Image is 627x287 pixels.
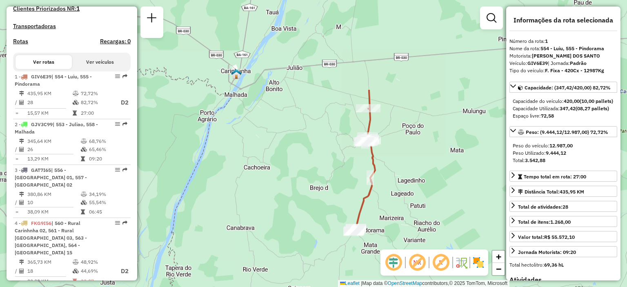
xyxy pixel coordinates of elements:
td: 26 [27,145,80,154]
em: Rota exportada [122,122,127,127]
strong: 28 [563,204,568,210]
span: GIV6E39 [31,73,51,80]
td: / [15,198,19,207]
i: Total de Atividades [19,100,24,105]
div: Número da rota: [509,38,617,45]
span: 4 - [15,220,87,256]
span: | [361,280,362,286]
span: GJV3C99 [31,121,53,127]
td: / [15,266,19,276]
strong: (08,27 pallets) [576,105,609,111]
i: % de utilização do peso [73,91,79,96]
span: | Jornada: [548,60,587,66]
div: Peso Utilizado: [513,149,614,157]
i: Distância Total [19,260,24,265]
span: + [496,251,501,262]
i: Tempo total em rota [73,111,77,116]
div: Peso: (9.444,12/12.987,00) 72,72% [509,139,617,167]
strong: 12.987,00 [549,142,573,149]
a: Total de atividades:28 [509,201,617,212]
td: = [15,109,19,117]
span: Peso: (9.444,12/12.987,00) 72,72% [526,129,608,135]
strong: GIV6E39 [527,60,548,66]
td: 68,76% [89,137,127,145]
strong: 347,42 [560,105,576,111]
i: Tempo total em rota [81,209,85,214]
td: 435,95 KM [27,89,72,98]
span: Exibir rótulo [431,253,451,272]
strong: 1 [545,38,548,44]
div: Total de itens: [518,218,571,226]
i: % de utilização da cubagem [81,200,87,205]
span: 2 - [15,121,98,135]
img: Fluxo de ruas [455,256,468,269]
strong: 9.444,12 [546,150,566,156]
td: 33:27 [80,277,113,285]
a: Tempo total em rota: 27:00 [509,171,617,182]
img: Exibir/Ocultar setores [472,256,485,269]
td: 44,69% [80,266,113,276]
a: Jornada Motorista: 09:20 [509,246,617,257]
img: PA - Carinhanha [231,69,242,79]
em: Opções [115,74,120,79]
a: Leaflet [340,280,360,286]
td: 15,57 KM [27,109,72,117]
div: Veículo: [509,60,617,67]
div: Capacidade Utilizada: [513,105,614,112]
strong: Padrão [570,60,587,66]
strong: 69,36 hL [544,262,564,268]
td: 65,46% [89,145,127,154]
span: FKG9I56 [31,220,51,226]
td: 82,72% [80,98,113,108]
div: Map data © contributors,© 2025 TomTom, Microsoft [338,280,509,287]
div: Nome da rota: [509,45,617,52]
td: 365,73 KM [27,258,72,266]
strong: (10,00 pallets) [580,98,613,104]
i: % de utilização da cubagem [81,147,87,152]
i: % de utilização do peso [81,192,87,197]
div: Valor total: [518,234,575,241]
i: % de utilização da cubagem [73,100,79,105]
span: Total de atividades: [518,204,568,210]
strong: 72,58 [541,113,554,119]
i: % de utilização da cubagem [73,269,79,274]
strong: 554 - Luiu, 555 - Pindorama [540,45,604,51]
strong: 1.268,00 [550,219,571,225]
span: | 556 - [GEOGRAPHIC_DATA] 01, 557 - [GEOGRAPHIC_DATA] 02 [15,167,87,188]
i: Distância Total [19,91,24,96]
strong: 3.542,88 [525,157,545,163]
strong: [PERSON_NAME] DOS SANTO [532,53,600,59]
a: Total de itens:1.268,00 [509,216,617,227]
em: Opções [115,122,120,127]
td: 72,72% [80,89,113,98]
i: Total de Atividades [19,200,24,205]
td: = [15,208,19,216]
button: Ver rotas [16,55,72,69]
em: Rota exportada [122,167,127,172]
i: % de utilização do peso [73,260,79,265]
a: Nova sessão e pesquisa [144,10,160,28]
i: Total de Atividades [19,147,24,152]
td: 27:00 [80,109,113,117]
i: Tempo total em rota [73,279,77,284]
a: Zoom in [492,251,505,263]
span: − [496,264,501,274]
a: Peso: (9.444,12/12.987,00) 72,72% [509,126,617,137]
span: Exibir NR [407,253,427,272]
td: 09:20 [89,155,127,163]
td: 55,54% [89,198,127,207]
p: D2 [114,267,129,276]
div: Total hectolitro: [509,261,617,269]
span: GAT7I65 [31,167,51,173]
em: Rota exportada [122,74,127,79]
td: 13,29 KM [27,155,80,163]
span: Peso do veículo: [513,142,573,149]
span: | 553 - Juliao, 558 - Malhada [15,121,98,135]
a: Capacidade: (347,42/420,00) 82,72% [509,82,617,93]
p: D2 [114,98,129,107]
h4: Rotas [13,38,28,45]
td: = [15,277,19,285]
i: Distância Total [19,192,24,197]
h4: Clientes Priorizados NR: [13,5,131,12]
h4: Recargas: 0 [100,38,131,45]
